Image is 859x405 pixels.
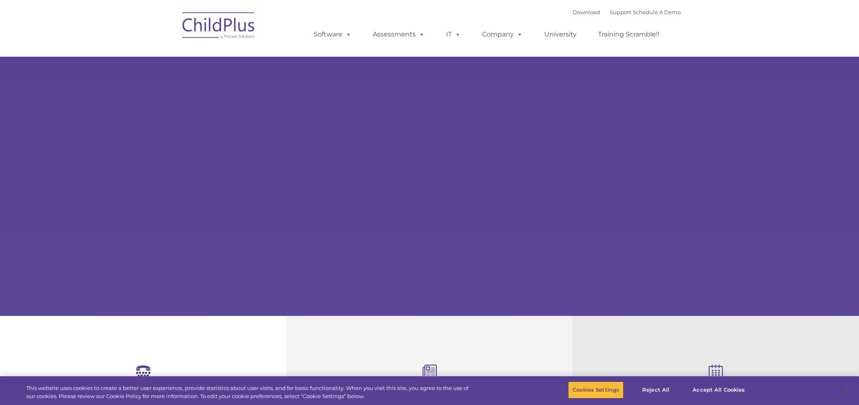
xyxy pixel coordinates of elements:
[837,381,855,399] button: Close
[590,26,667,43] a: Training Scramble!!
[26,384,472,400] div: This website uses cookies to create a better user experience, provide statistics about user visit...
[474,26,531,43] a: Company
[365,26,433,43] a: Assessments
[178,6,259,47] img: ChildPlus by Procare Solutions
[568,382,624,399] button: Cookies Settings
[633,9,681,15] a: Schedule A Demo
[610,9,631,15] a: Support
[573,9,681,15] font: |
[306,26,359,43] a: Software
[536,26,585,43] a: University
[573,9,600,15] a: Download
[688,382,749,399] button: Accept All Cookies
[630,382,681,399] button: Reject All
[438,26,469,43] a: IT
